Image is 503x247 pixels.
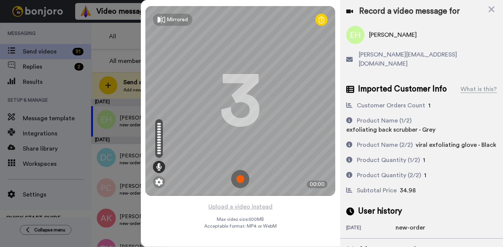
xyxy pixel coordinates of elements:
div: [DATE] [346,225,396,232]
span: viral exfoliating glove - Black [416,142,496,148]
span: [PERSON_NAME][EMAIL_ADDRESS][DOMAIN_NAME] [359,50,497,68]
span: Imported Customer Info [358,83,447,95]
div: Subtotal Price [357,186,397,195]
span: 1 [424,172,426,178]
span: 1 [428,102,430,109]
img: ic_gear.svg [155,178,163,186]
img: ic_record_start.svg [231,170,249,188]
span: 1 [423,157,425,163]
div: Product Name (1/2) [357,116,412,125]
div: Product Name (2/2) [357,140,413,149]
span: Max video size: 500 MB [217,216,264,222]
div: Customer Orders Count [357,101,425,110]
div: 3 [219,72,261,129]
button: Upload a video instead [206,202,275,212]
span: exfoliating back scrubber - Grey [346,127,435,133]
div: 00:00 [307,181,328,188]
div: Product Quantity (1/2) [357,156,420,165]
div: What is this? [460,85,497,94]
div: new-order [396,223,434,232]
span: Acceptable format: MP4 or WebM [204,223,277,229]
span: 34.98 [400,187,416,194]
div: Product Quantity (2/2) [357,171,421,180]
span: User history [358,206,402,217]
